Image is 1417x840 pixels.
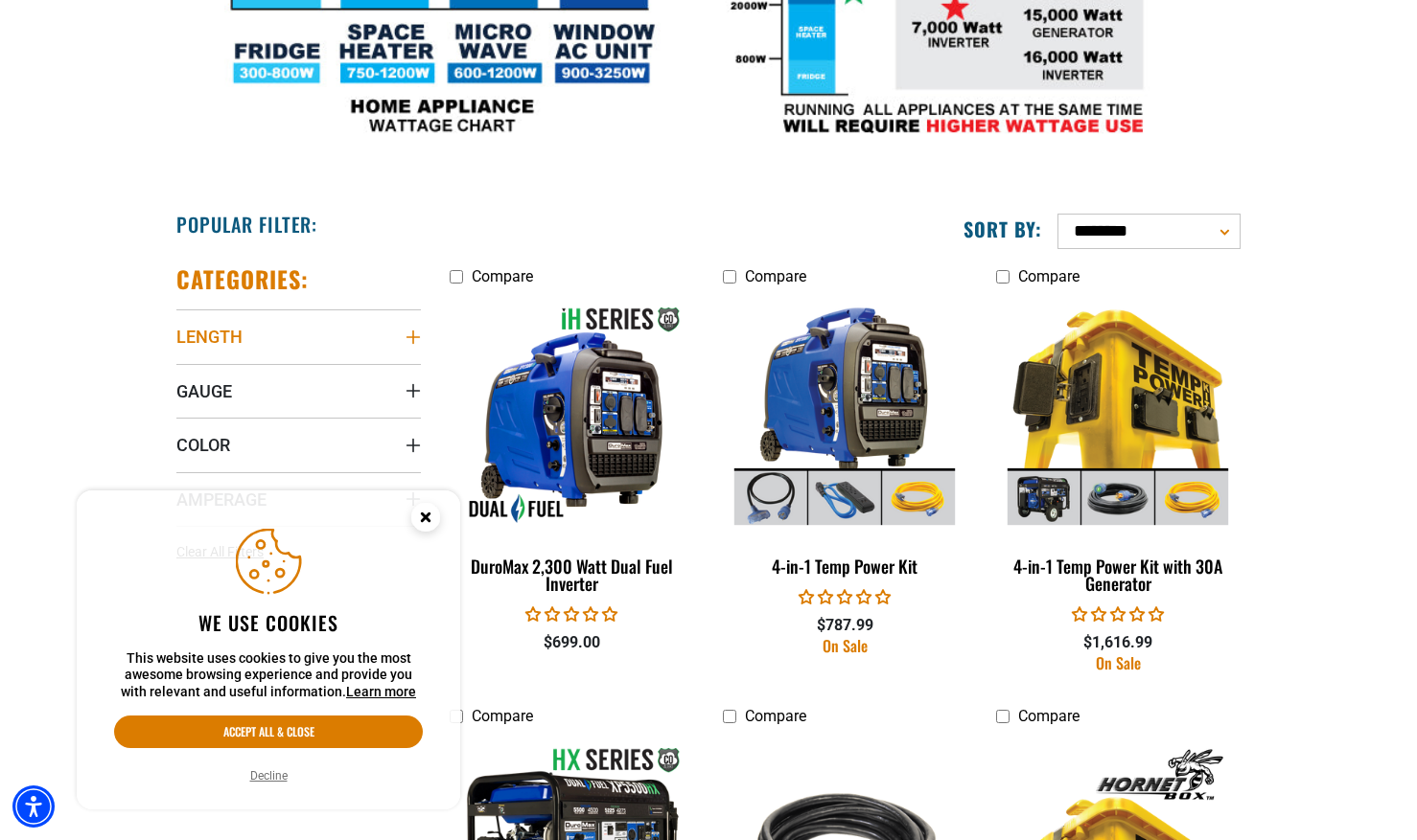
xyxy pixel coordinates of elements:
[244,766,293,785] button: Decline
[1018,267,1080,285] span: Compare
[77,490,460,810] aside: Cookie Consent
[450,295,694,603] a: DuroMax 2,300 Watt Dual Fuel Inverter DuroMax 2,300 Watt Dual Fuel Inverter
[114,610,423,635] h2: We use cookies
[745,707,806,725] span: Compare
[12,785,55,828] div: Accessibility Menu
[450,557,694,592] div: DuroMax 2,300 Watt Dual Fuel Inverter
[452,305,693,525] img: DuroMax 2,300 Watt Dual Fuel Inverter
[799,588,891,606] span: 0.00 stars
[1072,605,1164,624] span: 0.00 stars
[996,295,1241,603] a: 4-in-1 Temp Power Kit with 30A Generator 4-in-1 Temp Power Kit with 30A Generator
[346,684,416,699] a: This website uses cookies to give you the most awesome browsing experience and provide you with r...
[450,631,694,654] div: $699.00
[472,707,533,725] span: Compare
[723,614,967,637] div: $787.99
[114,715,423,748] button: Accept all & close
[723,295,967,586] a: 4-in-1 Temp Power Kit 4-in-1 Temp Power Kit
[724,305,965,525] img: 4-in-1 Temp Power Kit
[996,557,1241,592] div: 4-in-1 Temp Power Kit with 30A Generator
[964,216,1042,241] label: Sort by:
[997,305,1239,525] img: 4-in-1 Temp Power Kit with 30A Generator
[525,605,617,624] span: 0.00 stars
[472,267,533,285] span: Compare
[176,309,421,363] summary: Length
[745,267,806,285] span: Compare
[176,264,309,294] h2: Categories:
[176,472,421,526] summary: Amperage
[996,655,1241,670] div: On Sale
[996,631,1241,654] div: $1,616.99
[723,638,967,653] div: On Sale
[176,418,421,471] summary: Color
[176,326,243,348] span: Length
[176,488,267,511] span: Amperage
[176,434,230,456] span: Color
[391,490,460,550] button: Close this option
[176,212,317,237] h2: Popular Filter:
[114,650,423,701] p: This website uses cookies to give you the most awesome browsing experience and provide you with r...
[176,380,232,402] span: Gauge
[176,364,421,418] summary: Gauge
[723,557,967,575] div: 4-in-1 Temp Power Kit
[1018,707,1080,725] span: Compare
